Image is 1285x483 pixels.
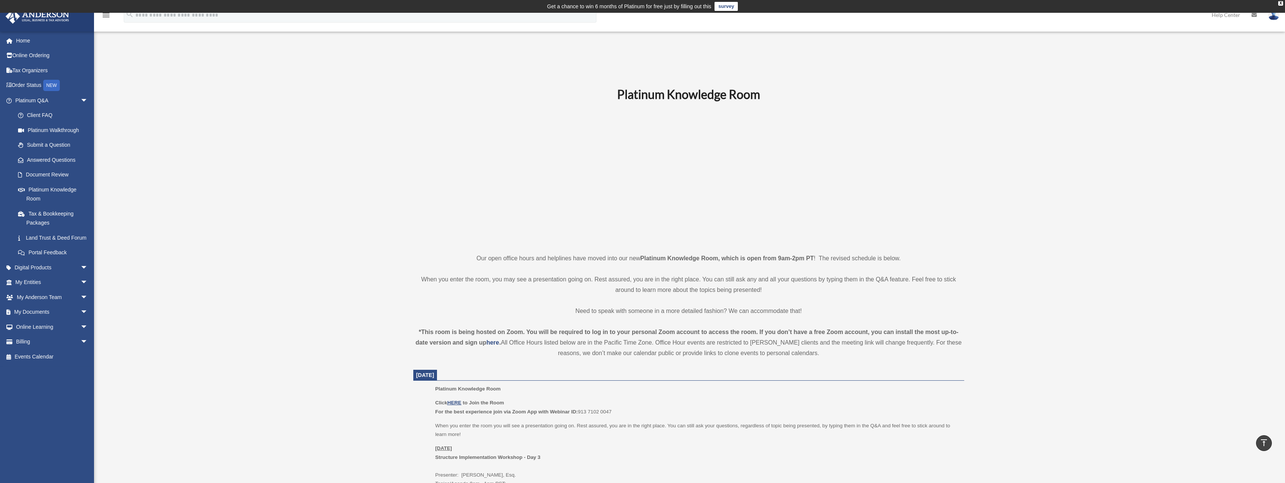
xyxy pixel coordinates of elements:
[1268,9,1279,20] img: User Pic
[80,334,96,350] span: arrow_drop_down
[413,327,964,358] div: All Office Hours listed below are in the Pacific Time Zone. Office Hour events are restricted to ...
[576,112,801,239] iframe: 231110_Toby_KnowledgeRoom
[5,63,99,78] a: Tax Organizers
[11,123,99,138] a: Platinum Walkthrough
[435,386,501,392] span: Platinum Knowledge Room
[499,339,501,346] strong: .
[413,306,964,316] p: Need to speak with someone in a more detailed fashion? We can accommodate that!
[435,445,452,451] u: [DATE]
[435,398,959,416] p: 913 7102 0047
[80,319,96,335] span: arrow_drop_down
[435,409,578,415] b: For the best experience join via Zoom App with Webinar ID:
[5,33,99,48] a: Home
[80,275,96,290] span: arrow_drop_down
[486,339,499,346] a: here
[715,2,738,11] a: survey
[11,182,96,206] a: Platinum Knowledge Room
[447,400,461,406] a: HERE
[5,260,99,275] a: Digital Productsarrow_drop_down
[43,80,60,91] div: NEW
[1278,1,1283,6] div: close
[11,206,99,230] a: Tax & Bookkeeping Packages
[11,245,99,260] a: Portal Feedback
[416,329,959,346] strong: *This room is being hosted on Zoom. You will be required to log in to your personal Zoom account ...
[11,167,99,182] a: Document Review
[617,87,760,102] b: Platinum Knowledge Room
[80,93,96,108] span: arrow_drop_down
[3,9,71,24] img: Anderson Advisors Platinum Portal
[80,290,96,305] span: arrow_drop_down
[80,305,96,320] span: arrow_drop_down
[126,10,134,18] i: search
[5,305,99,320] a: My Documentsarrow_drop_down
[80,260,96,275] span: arrow_drop_down
[547,2,712,11] div: Get a chance to win 6 months of Platinum for free just by filling out this
[11,152,99,167] a: Answered Questions
[413,274,964,295] p: When you enter the room, you may see a presentation going on. Rest assured, you are in the right ...
[435,421,959,439] p: When you enter the room you will see a presentation going on. Rest assured, you are in the right ...
[11,230,99,245] a: Land Trust & Deed Forum
[5,334,99,349] a: Billingarrow_drop_down
[5,93,99,108] a: Platinum Q&Aarrow_drop_down
[11,108,99,123] a: Client FAQ
[5,349,99,364] a: Events Calendar
[102,11,111,20] i: menu
[435,454,540,460] b: Structure Implementation Workshop - Day 3
[463,400,504,406] b: to Join the Room
[413,253,964,264] p: Our open office hours and helplines have moved into our new ! The revised schedule is below.
[5,319,99,334] a: Online Learningarrow_drop_down
[640,255,814,261] strong: Platinum Knowledge Room, which is open from 9am-2pm PT
[5,48,99,63] a: Online Ordering
[435,400,463,406] b: Click
[1259,438,1268,447] i: vertical_align_top
[11,138,99,153] a: Submit a Question
[5,78,99,93] a: Order StatusNEW
[5,290,99,305] a: My Anderson Teamarrow_drop_down
[416,372,434,378] span: [DATE]
[5,275,99,290] a: My Entitiesarrow_drop_down
[102,13,111,20] a: menu
[1256,435,1272,451] a: vertical_align_top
